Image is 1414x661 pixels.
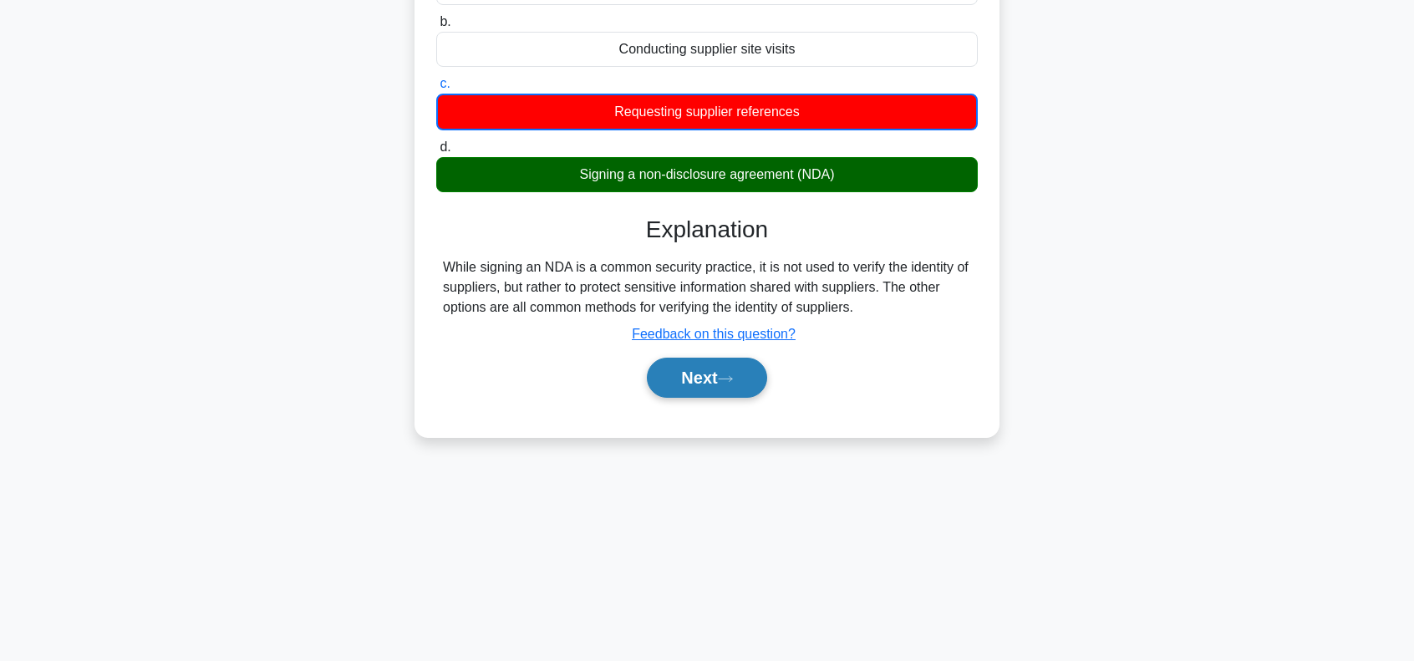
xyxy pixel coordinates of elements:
span: c. [440,76,450,90]
div: Signing a non-disclosure agreement (NDA) [436,157,978,192]
span: d. [440,140,450,154]
div: While signing an NDA is a common security practice, it is not used to verify the identity of supp... [443,257,971,318]
div: Conducting supplier site visits [436,32,978,67]
a: Feedback on this question? [632,327,796,341]
span: b. [440,14,450,28]
div: Requesting supplier references [436,94,978,130]
h3: Explanation [446,216,968,244]
button: Next [647,358,766,398]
